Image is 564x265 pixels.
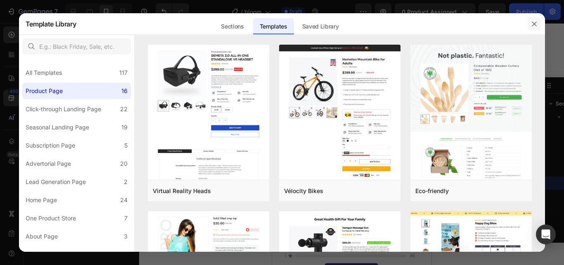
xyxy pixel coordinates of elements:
div: 16 [121,86,128,96]
div: 3 [124,232,128,241]
div: All Templates [26,68,62,78]
div: Subscription Page [26,141,75,150]
div: Saved Library [296,18,346,35]
div: Seasonal Landing Page [26,122,89,132]
div: Click-through Landing Page [26,104,101,114]
div: 19 [121,122,128,132]
div: Virtual Reality Heads [153,186,211,196]
div: 22 [120,104,128,114]
div: 24 [120,195,128,205]
div: 20 [120,159,128,169]
div: Eco-friendly [415,186,449,196]
div: Vélocity Bikes [284,186,323,196]
div: Templates [253,18,294,35]
div: Home Page [26,195,57,205]
div: Product Page [26,86,63,96]
div: Lead Generation Page [26,177,86,187]
input: E.g.: Black Friday, Sale, etc. [22,38,131,55]
div: 117 [119,68,128,78]
div: 1 [125,250,128,260]
div: Advertorial Page [26,159,71,169]
div: Sections [214,18,250,35]
div: FAQs Page [26,250,56,260]
h2: Template Library [26,13,76,35]
div: 2 [124,177,128,187]
div: Open Intercom Messenger [536,224,556,244]
div: 7 [124,213,128,223]
div: About Page [26,232,58,241]
div: One Product Store [26,213,76,223]
div: 5 [124,141,128,150]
